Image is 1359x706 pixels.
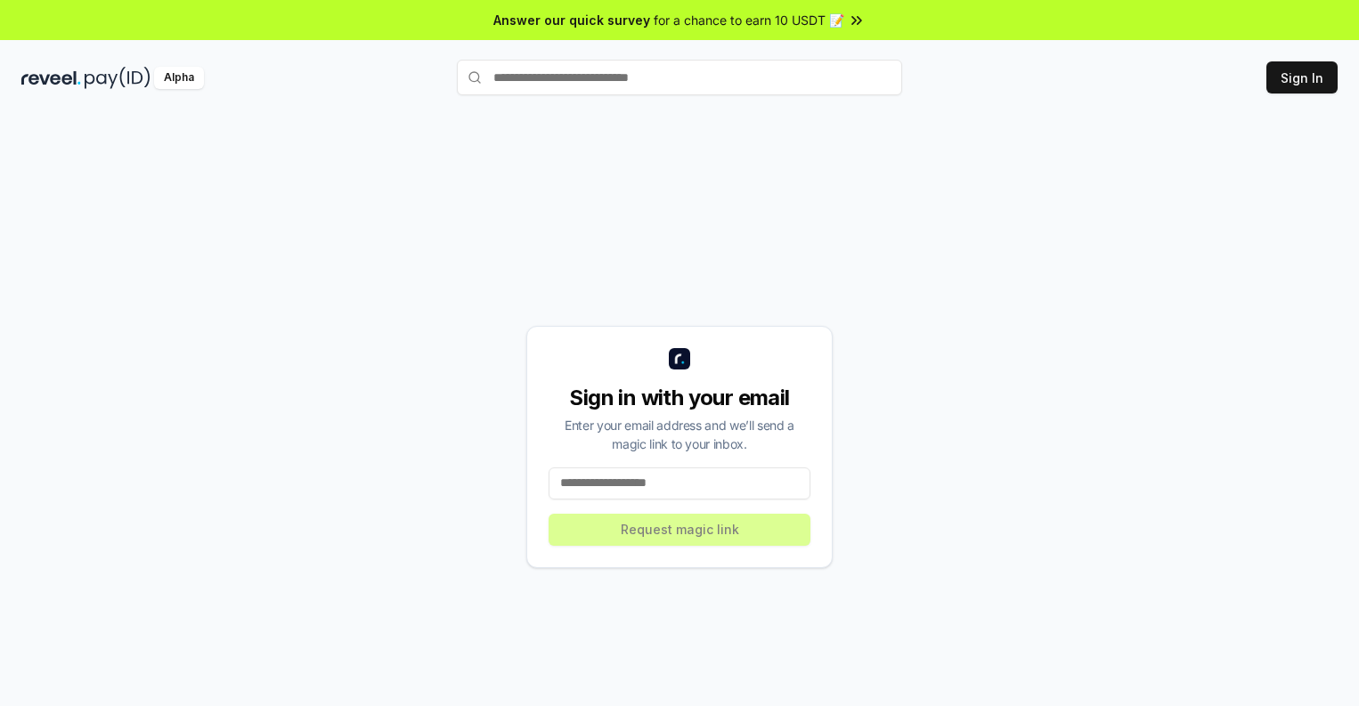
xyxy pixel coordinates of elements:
[549,384,810,412] div: Sign in with your email
[21,67,81,89] img: reveel_dark
[654,11,844,29] span: for a chance to earn 10 USDT 📝
[154,67,204,89] div: Alpha
[549,416,810,453] div: Enter your email address and we’ll send a magic link to your inbox.
[1266,61,1338,93] button: Sign In
[669,348,690,369] img: logo_small
[85,67,151,89] img: pay_id
[493,11,650,29] span: Answer our quick survey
